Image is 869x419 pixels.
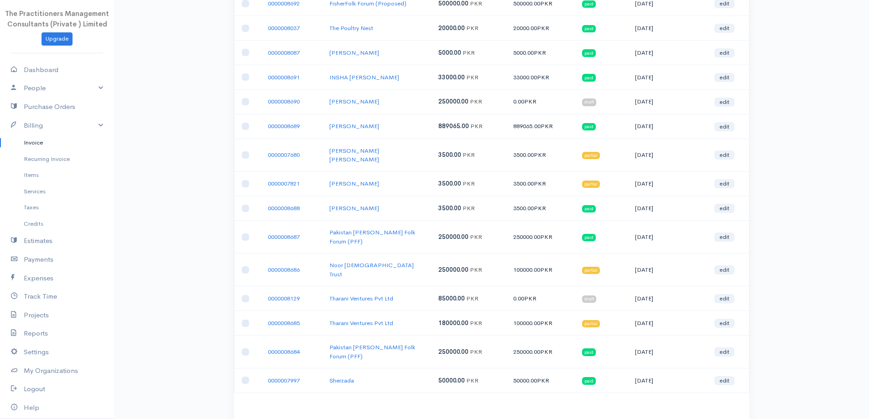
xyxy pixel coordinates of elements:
[506,139,575,171] td: 3500.00
[628,196,707,221] td: [DATE]
[268,266,300,274] a: 0000008686
[628,114,707,139] td: [DATE]
[329,122,379,130] a: [PERSON_NAME]
[540,319,552,327] span: PKR
[628,336,707,368] td: [DATE]
[438,73,465,81] span: 33000.00
[714,179,734,188] a: edit
[714,150,734,160] a: edit
[582,234,596,241] span: paid
[438,295,465,302] span: 85000.00
[537,73,549,81] span: PKR
[329,295,393,302] a: Tharani Ventures Pvt Ltd
[506,171,575,196] td: 3500.00
[582,205,596,212] span: paid
[628,286,707,311] td: [DATE]
[506,253,575,286] td: 100000.00
[470,319,482,327] span: PKR
[582,295,596,303] span: draft
[628,16,707,41] td: [DATE]
[537,24,549,32] span: PKR
[438,233,468,241] span: 250000.00
[714,24,734,33] a: edit
[268,49,300,57] a: 0000008087
[714,319,734,328] a: edit
[582,25,596,32] span: paid
[506,286,575,311] td: 0.00
[506,16,575,41] td: 20000.00
[268,98,300,105] a: 0000008690
[582,348,596,356] span: paid
[628,89,707,114] td: [DATE]
[268,377,300,384] a: 0000007997
[470,122,483,130] span: PKR
[268,73,300,81] a: 0000008691
[463,49,475,57] span: PKR
[5,9,109,28] span: The Practitioners Management Consultants (Private ) Limited
[438,204,461,212] span: 3500.00
[329,204,379,212] a: [PERSON_NAME]
[506,65,575,89] td: 33000.00
[714,73,734,82] a: edit
[582,98,596,106] span: draft
[466,24,479,32] span: PKR
[582,123,596,130] span: paid
[534,180,546,187] span: PKR
[540,266,552,274] span: PKR
[329,98,379,105] a: [PERSON_NAME]
[329,147,379,164] a: [PERSON_NAME] [PERSON_NAME]
[714,48,734,57] a: edit
[268,180,300,187] a: 0000007821
[628,171,707,196] td: [DATE]
[438,348,468,356] span: 250000.00
[582,0,596,8] span: paid
[582,74,596,81] span: paid
[438,98,468,105] span: 250000.00
[329,24,373,32] a: The Poultry Nest
[438,266,468,274] span: 250000.00
[470,98,482,105] span: PKR
[534,204,546,212] span: PKR
[524,295,536,302] span: PKR
[582,377,596,384] span: paid
[714,204,734,213] a: edit
[329,377,354,384] a: Sherzada
[582,267,600,274] span: partial
[714,98,734,107] a: edit
[268,233,300,241] a: 0000008687
[506,89,575,114] td: 0.00
[628,41,707,65] td: [DATE]
[463,180,475,187] span: PKR
[714,294,734,303] a: edit
[466,73,479,81] span: PKR
[470,348,482,356] span: PKR
[470,266,482,274] span: PKR
[329,49,379,57] a: [PERSON_NAME]
[438,24,465,32] span: 20000.00
[268,24,300,32] a: 0000008037
[541,122,553,130] span: PKR
[268,151,300,159] a: 0000007680
[466,295,479,302] span: PKR
[438,319,468,327] span: 180000.00
[714,376,734,385] a: edit
[628,65,707,89] td: [DATE]
[329,228,415,245] a: Pakistan [PERSON_NAME] Folk Forum (PFF)
[438,49,461,57] span: 5000.00
[268,204,300,212] a: 0000008688
[463,151,475,159] span: PKR
[329,180,379,187] a: [PERSON_NAME]
[329,343,415,360] a: Pakistan [PERSON_NAME] Folk Forum (PFF)
[438,180,461,187] span: 3500.00
[628,311,707,336] td: [DATE]
[506,221,575,253] td: 250000.00
[438,377,465,384] span: 50000.00
[268,295,300,302] a: 0000008129
[268,122,300,130] a: 0000008689
[329,261,414,278] a: Noor [DEMOGRAPHIC_DATA] Trust
[582,320,600,327] span: partial
[506,114,575,139] td: 889065.00
[628,221,707,253] td: [DATE]
[506,311,575,336] td: 100000.00
[714,347,734,357] a: edit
